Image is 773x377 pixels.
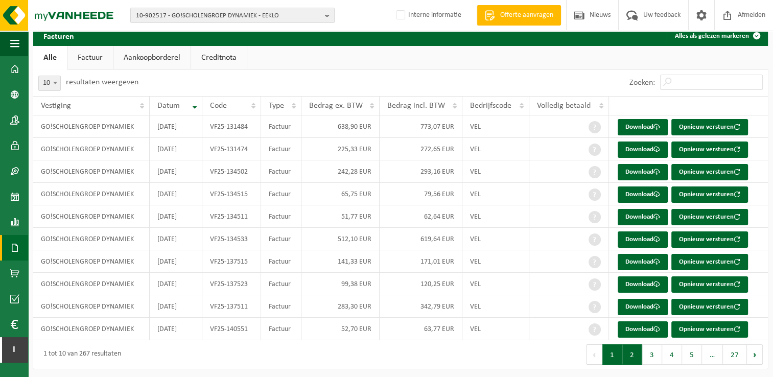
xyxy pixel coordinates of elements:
td: GO!SCHOLENGROEP DYNAMIEK [33,250,150,273]
td: VF25-137511 [202,295,261,318]
a: Download [618,254,668,270]
td: VF25-137515 [202,250,261,273]
button: 4 [662,344,682,365]
button: 5 [682,344,702,365]
td: Factuur [261,250,301,273]
td: 342,79 EUR [380,295,462,318]
td: VEL [462,250,529,273]
button: 27 [723,344,747,365]
td: Factuur [261,205,301,228]
td: Factuur [261,160,301,183]
span: 10 [39,76,60,90]
a: Download [618,164,668,180]
td: 51,77 EUR [301,205,380,228]
button: 10-902517 - GO!SCHOLENGROEP DYNAMIEK - EEKLO [130,8,335,23]
td: VEL [462,183,529,205]
td: VEL [462,205,529,228]
button: Opnieuw versturen [671,186,748,203]
td: [DATE] [150,318,202,340]
button: Opnieuw versturen [671,231,748,248]
a: Download [618,231,668,248]
span: Type [269,102,284,110]
td: 52,70 EUR [301,318,380,340]
td: 283,30 EUR [301,295,380,318]
span: 10 [38,76,61,91]
td: VF25-134502 [202,160,261,183]
td: VF25-131484 [202,115,261,138]
td: GO!SCHOLENGROEP DYNAMIEK [33,318,150,340]
td: Factuur [261,138,301,160]
td: VEL [462,318,529,340]
a: Download [618,142,668,158]
button: Opnieuw versturen [671,254,748,270]
button: Opnieuw versturen [671,119,748,135]
td: Factuur [261,183,301,205]
a: Download [618,186,668,203]
button: Opnieuw versturen [671,321,748,338]
span: Volledig betaald [537,102,591,110]
a: Download [618,209,668,225]
td: 62,64 EUR [380,205,462,228]
td: Factuur [261,228,301,250]
td: VEL [462,273,529,295]
span: Bedrag incl. BTW [387,102,445,110]
td: VEL [462,115,529,138]
td: 225,33 EUR [301,138,380,160]
td: VEL [462,160,529,183]
td: Factuur [261,115,301,138]
td: VEL [462,228,529,250]
td: 293,16 EUR [380,160,462,183]
a: Creditnota [191,46,247,69]
button: Opnieuw versturen [671,142,748,158]
td: 99,38 EUR [301,273,380,295]
td: VF25-134511 [202,205,261,228]
div: 1 tot 10 van 267 resultaten [38,345,121,364]
td: GO!SCHOLENGROEP DYNAMIEK [33,228,150,250]
td: 120,25 EUR [380,273,462,295]
span: 10-902517 - GO!SCHOLENGROEP DYNAMIEK - EEKLO [136,8,321,23]
td: [DATE] [150,273,202,295]
td: 773,07 EUR [380,115,462,138]
button: Previous [586,344,602,365]
td: [DATE] [150,228,202,250]
a: Download [618,119,668,135]
label: Interne informatie [394,8,461,23]
h2: Facturen [33,26,84,45]
td: [DATE] [150,205,202,228]
span: Bedrijfscode [470,102,511,110]
button: 2 [622,344,642,365]
button: Alles als gelezen markeren [667,26,767,46]
td: GO!SCHOLENGROEP DYNAMIEK [33,138,150,160]
a: Download [618,321,668,338]
button: Opnieuw versturen [671,276,748,293]
td: VEL [462,138,529,160]
td: [DATE] [150,295,202,318]
td: [DATE] [150,250,202,273]
td: 79,56 EUR [380,183,462,205]
td: [DATE] [150,160,202,183]
td: 512,10 EUR [301,228,380,250]
a: Download [618,276,668,293]
a: Aankoopborderel [113,46,191,69]
td: Factuur [261,318,301,340]
td: GO!SCHOLENGROEP DYNAMIEK [33,183,150,205]
button: 3 [642,344,662,365]
td: 171,01 EUR [380,250,462,273]
td: 272,65 EUR [380,138,462,160]
td: GO!SCHOLENGROEP DYNAMIEK [33,205,150,228]
td: 242,28 EUR [301,160,380,183]
button: Opnieuw versturen [671,164,748,180]
td: 141,33 EUR [301,250,380,273]
td: GO!SCHOLENGROEP DYNAMIEK [33,115,150,138]
a: Download [618,299,668,315]
span: Vestiging [41,102,71,110]
a: Factuur [67,46,113,69]
td: 65,75 EUR [301,183,380,205]
td: VF25-134515 [202,183,261,205]
td: [DATE] [150,138,202,160]
td: Factuur [261,273,301,295]
td: GO!SCHOLENGROEP DYNAMIEK [33,160,150,183]
td: VF25-134533 [202,228,261,250]
td: 638,90 EUR [301,115,380,138]
td: GO!SCHOLENGROEP DYNAMIEK [33,273,150,295]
